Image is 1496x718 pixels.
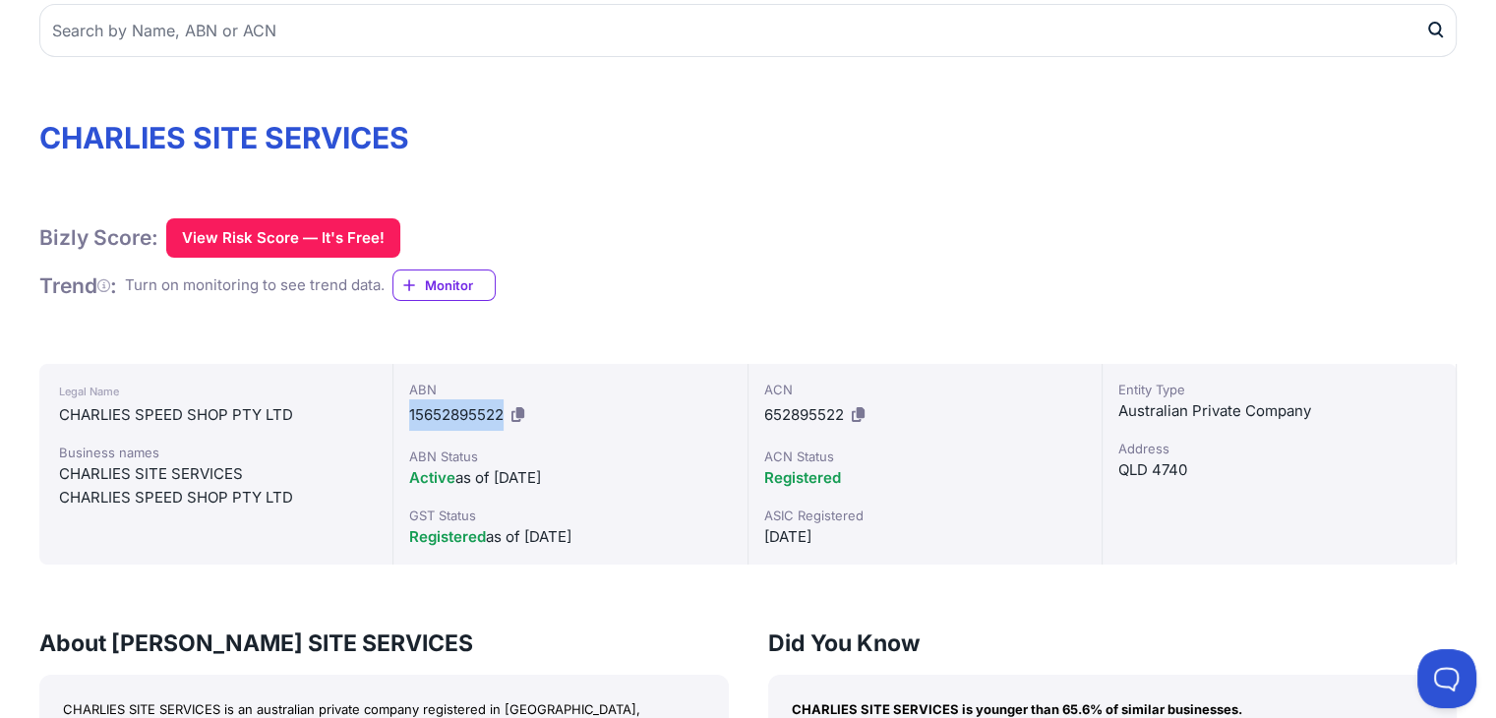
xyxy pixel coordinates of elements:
[59,380,373,403] div: Legal Name
[1118,399,1440,423] div: Australian Private Company
[768,628,1458,659] h3: Did You Know
[409,506,731,525] div: GST Status
[764,468,841,487] span: Registered
[764,380,1086,399] div: ACN
[409,466,731,490] div: as of [DATE]
[125,274,385,297] div: Turn on monitoring to see trend data.
[59,486,373,509] div: CHARLIES SPEED SHOP PTY LTD
[409,405,504,424] span: 15652895522
[166,218,400,258] button: View Risk Score — It's Free!
[425,275,495,295] span: Monitor
[764,506,1086,525] div: ASIC Registered
[59,443,373,462] div: Business names
[409,525,731,549] div: as of [DATE]
[1417,649,1476,708] iframe: Toggle Customer Support
[1118,439,1440,458] div: Address
[39,120,1457,155] h1: CHARLIES SITE SERVICES
[409,380,731,399] div: ABN
[764,405,844,424] span: 652895522
[59,403,373,427] div: CHARLIES SPEED SHOP PTY LTD
[409,527,486,546] span: Registered
[409,468,455,487] span: Active
[59,462,373,486] div: CHARLIES SITE SERVICES
[39,4,1457,57] input: Search by Name, ABN or ACN
[39,628,729,659] h3: About [PERSON_NAME] SITE SERVICES
[39,224,158,251] h1: Bizly Score:
[392,269,496,301] a: Monitor
[764,525,1086,549] div: [DATE]
[409,447,731,466] div: ABN Status
[764,447,1086,466] div: ACN Status
[1118,380,1440,399] div: Entity Type
[1118,458,1440,482] div: QLD 4740
[39,272,117,299] h1: Trend :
